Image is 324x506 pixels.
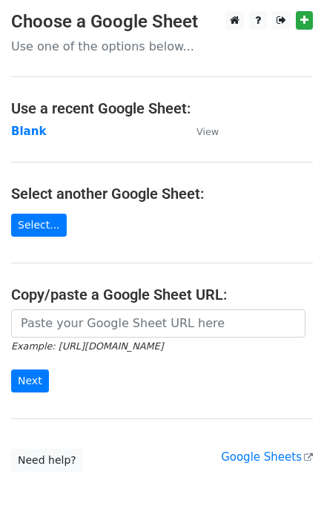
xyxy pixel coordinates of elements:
a: View [182,125,219,138]
h3: Choose a Google Sheet [11,11,313,33]
small: View [196,126,219,137]
h4: Use a recent Google Sheet: [11,99,313,117]
h4: Select another Google Sheet: [11,185,313,203]
a: Google Sheets [221,450,313,464]
small: Example: [URL][DOMAIN_NAME] [11,341,163,352]
h4: Copy/paste a Google Sheet URL: [11,286,313,303]
a: Blank [11,125,46,138]
p: Use one of the options below... [11,39,313,54]
input: Next [11,369,49,392]
a: Select... [11,214,67,237]
input: Paste your Google Sheet URL here [11,309,305,338]
a: Need help? [11,449,83,472]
